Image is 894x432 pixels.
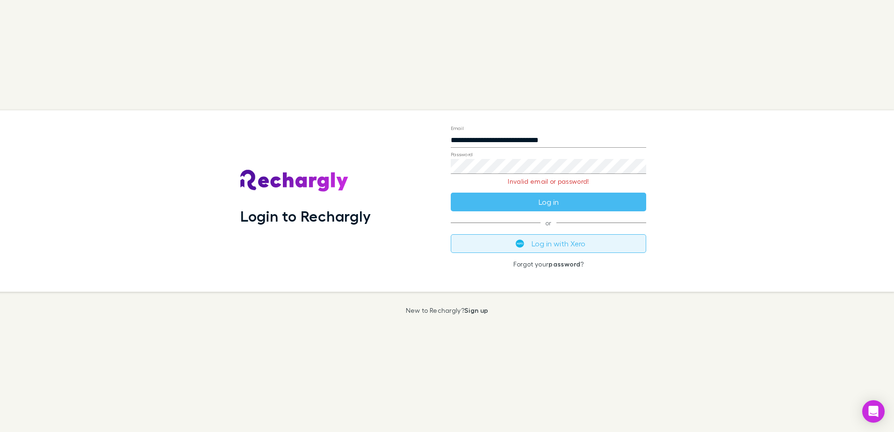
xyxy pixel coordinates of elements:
[406,307,489,314] p: New to Rechargly?
[451,151,473,158] label: Password
[451,178,646,185] p: Invalid email or password!
[451,125,463,132] label: Email
[451,234,646,253] button: Log in with Xero
[451,193,646,211] button: Log in
[862,400,885,423] div: Open Intercom Messenger
[548,260,580,268] a: password
[240,170,349,192] img: Rechargly's Logo
[464,306,488,314] a: Sign up
[516,239,524,248] img: Xero's logo
[240,207,371,225] h1: Login to Rechargly
[451,260,646,268] p: Forgot your ?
